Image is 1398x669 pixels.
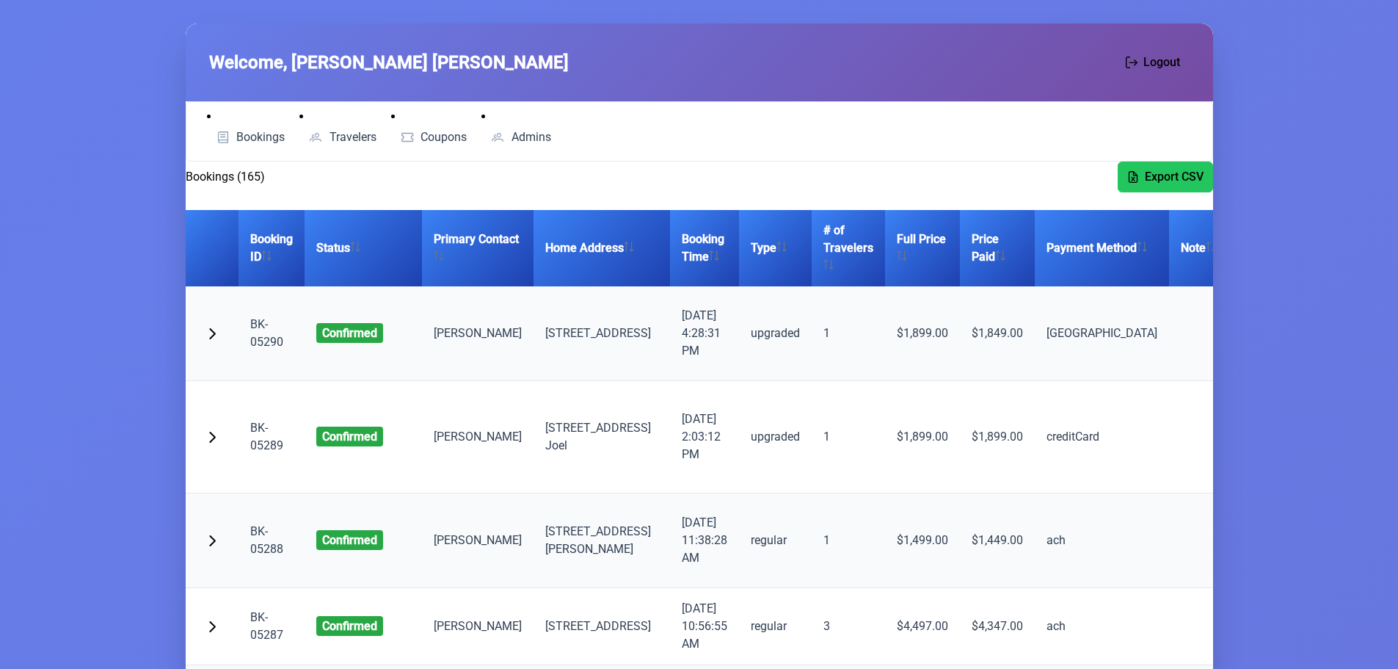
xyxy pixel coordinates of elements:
[534,381,670,493] td: [STREET_ADDRESS] Joel
[316,323,383,343] span: confirmed
[739,210,812,286] th: Type
[670,286,739,381] td: [DATE] 4:28:31 PM
[422,493,534,588] td: [PERSON_NAME]
[316,427,383,446] span: confirmed
[305,210,422,286] th: Status
[481,126,560,149] a: Admins
[534,493,670,588] td: [STREET_ADDRESS][PERSON_NAME]
[250,610,283,642] a: BK-05287
[207,126,294,149] a: Bookings
[812,493,885,588] td: 1
[885,286,960,381] td: $1,899.00
[236,131,285,143] span: Bookings
[1169,210,1245,286] th: Note
[209,49,569,76] span: Welcome, [PERSON_NAME] [PERSON_NAME]
[812,210,885,286] th: # of Travelers
[812,381,885,493] td: 1
[960,286,1035,381] td: $1,849.00
[670,493,739,588] td: [DATE] 11:38:28 AM
[207,108,294,149] li: Bookings
[422,286,534,381] td: [PERSON_NAME]
[670,210,739,286] th: Booking Time
[299,126,385,149] a: Travelers
[250,421,283,452] a: BK-05289
[239,210,305,286] th: Booking ID
[960,381,1035,493] td: $1,899.00
[1118,162,1213,192] button: Export CSV
[739,381,812,493] td: upgraded
[1145,168,1204,186] span: Export CSV
[1143,54,1180,71] span: Logout
[422,210,534,286] th: Primary Contact
[960,588,1035,665] td: $4,347.00
[422,588,534,665] td: [PERSON_NAME]
[186,168,265,186] h2: Bookings (165)
[1035,381,1169,493] td: creditCard
[1116,47,1190,78] button: Logout
[534,286,670,381] td: [STREET_ADDRESS]
[1035,286,1169,381] td: [GEOGRAPHIC_DATA]
[421,131,467,143] span: Coupons
[1035,210,1169,286] th: Payment Method
[250,524,283,556] a: BK-05288
[812,588,885,665] td: 3
[299,108,385,149] li: Travelers
[812,286,885,381] td: 1
[885,493,960,588] td: $1,499.00
[1035,588,1169,665] td: ach
[1035,493,1169,588] td: ach
[391,126,476,149] a: Coupons
[330,131,376,143] span: Travelers
[885,588,960,665] td: $4,497.00
[422,381,534,493] td: [PERSON_NAME]
[511,131,551,143] span: Admins
[960,493,1035,588] td: $1,449.00
[739,588,812,665] td: regular
[670,381,739,493] td: [DATE] 2:03:12 PM
[885,381,960,493] td: $1,899.00
[250,317,283,349] a: BK-05290
[885,210,960,286] th: Full Price
[316,530,383,550] span: confirmed
[739,493,812,588] td: regular
[534,588,670,665] td: [STREET_ADDRESS]
[391,108,476,149] li: Coupons
[534,210,670,286] th: Home Address
[739,286,812,381] td: upgraded
[481,108,560,149] li: Admins
[670,588,739,665] td: [DATE] 10:56:55 AM
[316,616,383,636] span: confirmed
[960,210,1035,286] th: Price Paid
